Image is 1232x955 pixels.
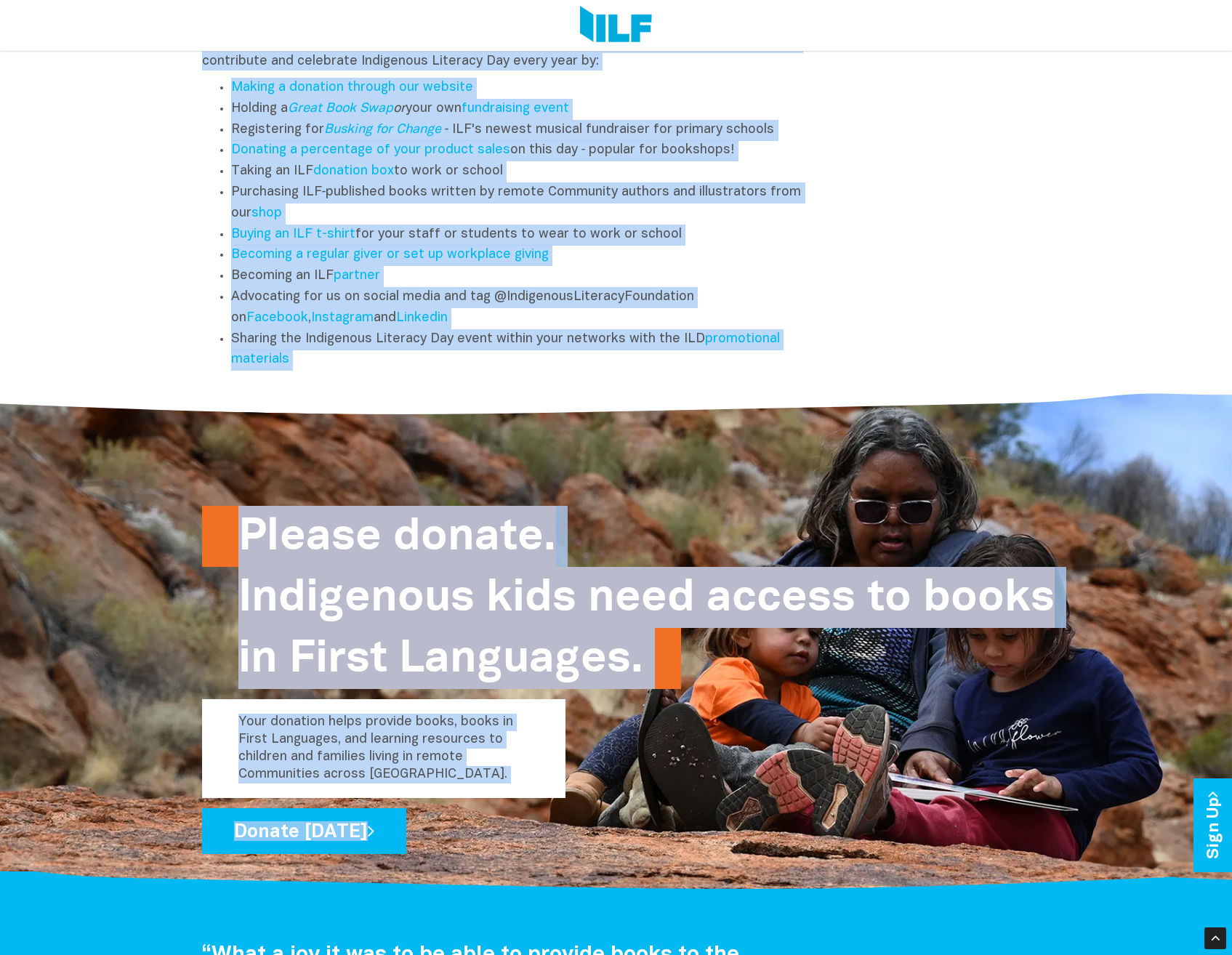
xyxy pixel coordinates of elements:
[288,102,406,115] em: or
[324,124,441,136] a: Busking for Change
[231,144,510,156] a: Donating a percentage of your product sales
[231,99,818,120] li: Holding a your own
[231,81,473,94] a: Making a donation through our website
[231,225,818,246] li: for your staff or students to wear to work or school
[231,120,818,141] li: Registering for ‑ ILF's newest musical fundraiser for primary schools
[238,506,1055,689] h2: Please donate. Indigenous kids need access to books in First Languages.
[231,228,355,241] a: Buying an ILF t-shirt
[1204,927,1226,949] div: Scroll Back to Top
[313,165,394,177] a: donation box
[251,207,282,219] a: shop
[231,182,818,225] li: Purchasing ILF‑published books written by remote Community authors and illustrators from our
[396,312,448,324] a: Linkedin
[462,102,569,115] a: fundraising event
[202,36,818,70] p: If you are a school, bookseller, publisher, library, business, organisation or individual, you ca...
[246,312,308,324] a: Facebook
[202,699,565,798] p: Your donation helps provide books, books in First Languages, and learning resources to children a...
[231,161,818,182] li: Taking an ILF to work or school
[231,329,818,371] li: Sharing the Indigenous Literacy Day event within your networks with the ILD
[231,287,818,329] li: Advocating for us on social media and tag @IndigenousLiteracyFoundation on , and
[231,249,549,261] a: Becoming a regular giver or set up workplace giving
[334,270,380,282] a: partner
[231,266,818,287] li: Becoming an ILF
[288,102,393,115] a: Great Book Swap
[231,140,818,161] li: on this day ‑ popular for bookshops!
[202,808,406,854] a: Donate [DATE]
[580,6,652,45] img: Logo
[311,312,374,324] a: Instagram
